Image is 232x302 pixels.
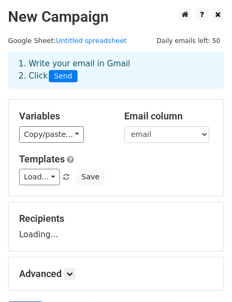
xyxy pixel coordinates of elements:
small: Google Sheet: [8,37,127,45]
h5: Email column [124,110,213,122]
span: Daily emails left: 50 [153,35,224,47]
div: 1. Write your email in Gmail 2. Click [11,58,221,82]
a: Templates [19,153,65,165]
a: Daily emails left: 50 [153,37,224,45]
a: Load... [19,169,60,185]
span: Send [49,70,78,83]
h2: New Campaign [8,8,224,26]
h5: Advanced [19,268,213,280]
a: Untitled spreadsheet [56,37,126,45]
a: Copy/paste... [19,126,84,143]
button: Save [76,169,104,185]
h5: Variables [19,110,108,122]
h5: Recipients [19,213,213,225]
div: Loading... [19,213,213,240]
